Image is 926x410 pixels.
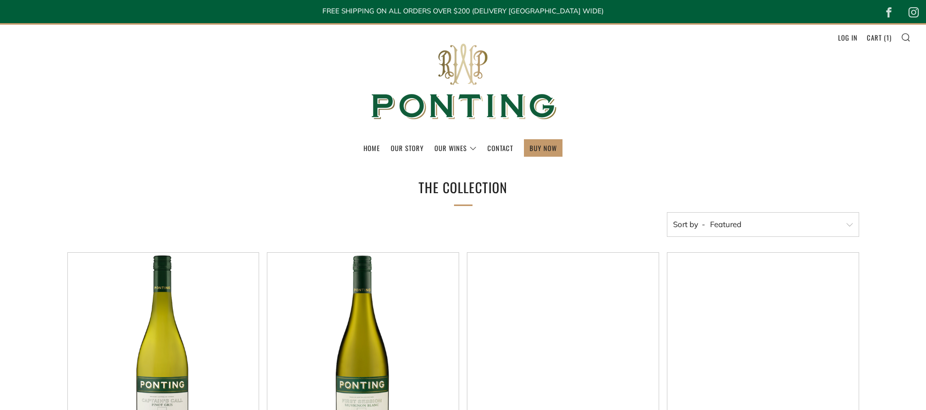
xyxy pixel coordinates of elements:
a: Contact [487,140,513,156]
a: Cart (1) [867,29,892,46]
h1: The Collection [309,176,618,200]
img: Ponting Wines [360,25,566,139]
a: BUY NOW [530,140,557,156]
a: Our Wines [434,140,477,156]
a: Our Story [391,140,424,156]
span: 1 [886,32,889,43]
a: Log in [838,29,858,46]
a: Home [364,140,380,156]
